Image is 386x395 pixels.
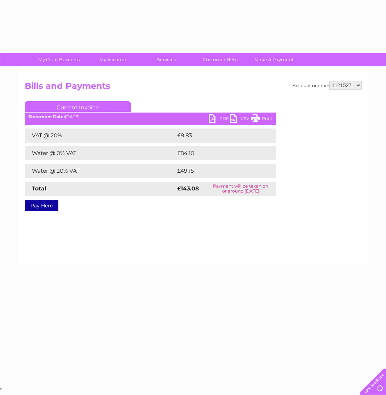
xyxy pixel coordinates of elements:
a: Customer Help [191,53,249,66]
td: £84.10 [175,146,261,160]
a: Current Invoice [25,101,131,112]
a: My Account [83,53,142,66]
a: Make A Payment [245,53,303,66]
a: My Clear Business [30,53,88,66]
td: Water @ 0% VAT [25,146,175,160]
strong: £143.08 [177,185,199,192]
a: CSV [230,114,251,125]
div: [DATE] [25,114,276,119]
td: Payment will be taken on or around [DATE] [206,182,276,196]
a: Pay Here [25,200,58,211]
b: Statement Date: [28,114,65,119]
td: £9.83 [175,128,260,143]
h2: Bills and Payments [25,81,362,95]
td: VAT @ 20% [25,128,175,143]
td: Water @ 20% VAT [25,164,175,178]
a: Services [137,53,196,66]
strong: Total [32,185,46,192]
div: Account number [293,81,362,90]
a: Print [251,114,272,125]
td: £49.15 [175,164,261,178]
a: PDF [209,114,230,125]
